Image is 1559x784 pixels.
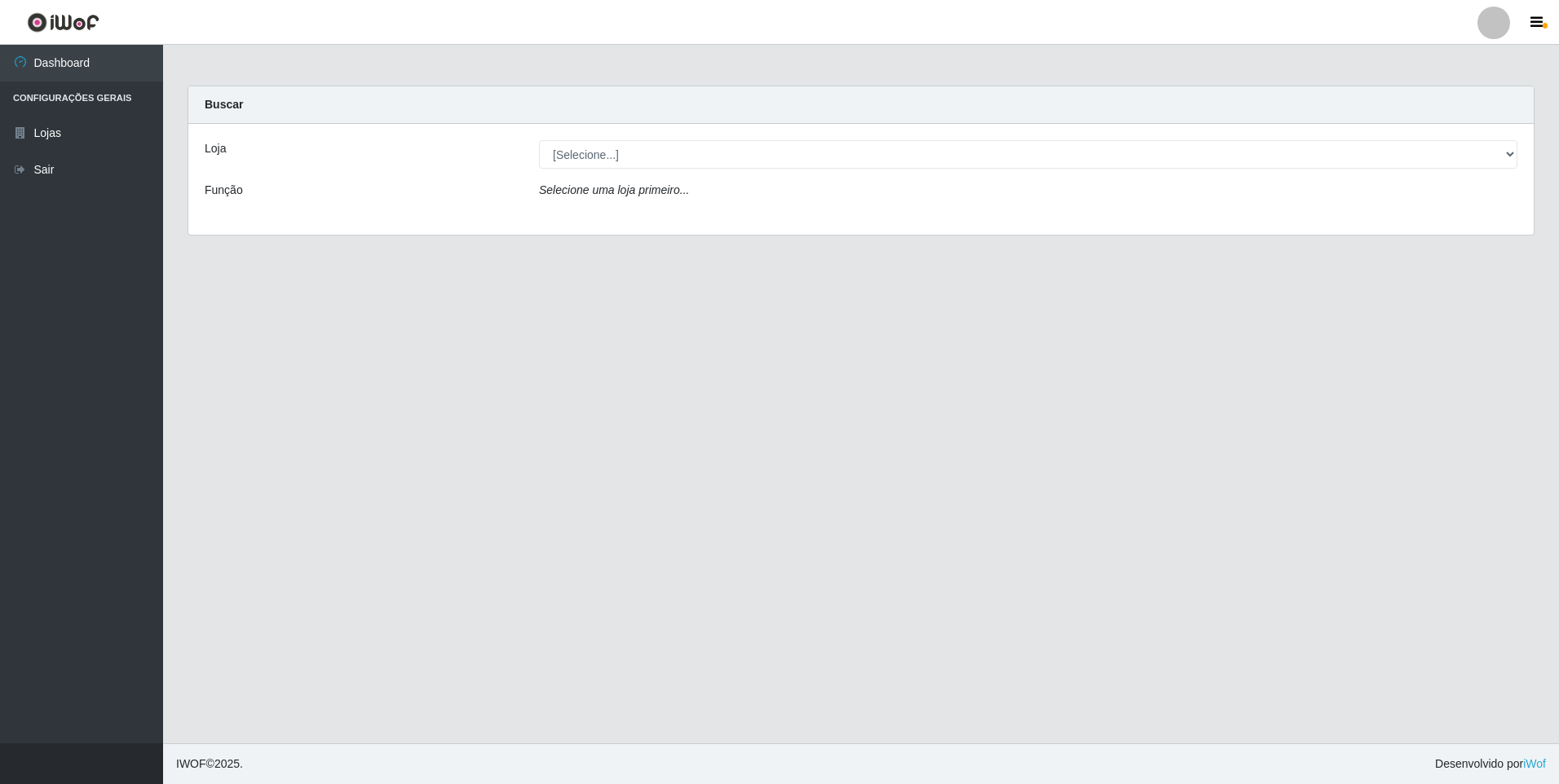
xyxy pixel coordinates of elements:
strong: Buscar [205,98,243,111]
span: IWOF [176,757,206,770]
label: Loja [205,140,226,157]
img: CoreUI Logo [27,12,99,33]
a: iWof [1523,757,1546,770]
span: Desenvolvido por [1435,755,1546,773]
label: Função [205,182,243,199]
span: © 2025 . [176,755,243,773]
i: Selecione uma loja primeiro... [539,183,689,196]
